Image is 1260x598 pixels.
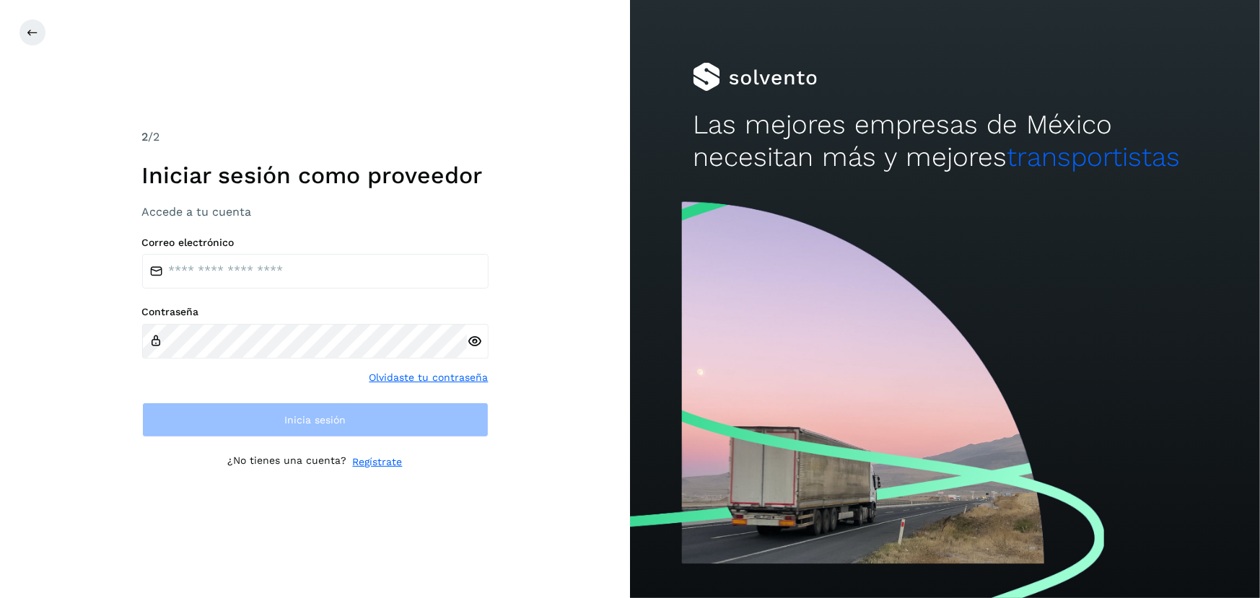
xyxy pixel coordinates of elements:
[228,454,347,470] p: ¿No tienes una cuenta?
[284,415,346,425] span: Inicia sesión
[142,205,489,219] h3: Accede a tu cuenta
[142,403,489,437] button: Inicia sesión
[142,306,489,318] label: Contraseña
[142,237,489,249] label: Correo electrónico
[142,130,149,144] span: 2
[142,162,489,189] h1: Iniciar sesión como proveedor
[1007,141,1180,172] span: transportistas
[142,128,489,146] div: /2
[353,454,403,470] a: Regístrate
[369,370,489,385] a: Olvidaste tu contraseña
[693,109,1196,173] h2: Las mejores empresas de México necesitan más y mejores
